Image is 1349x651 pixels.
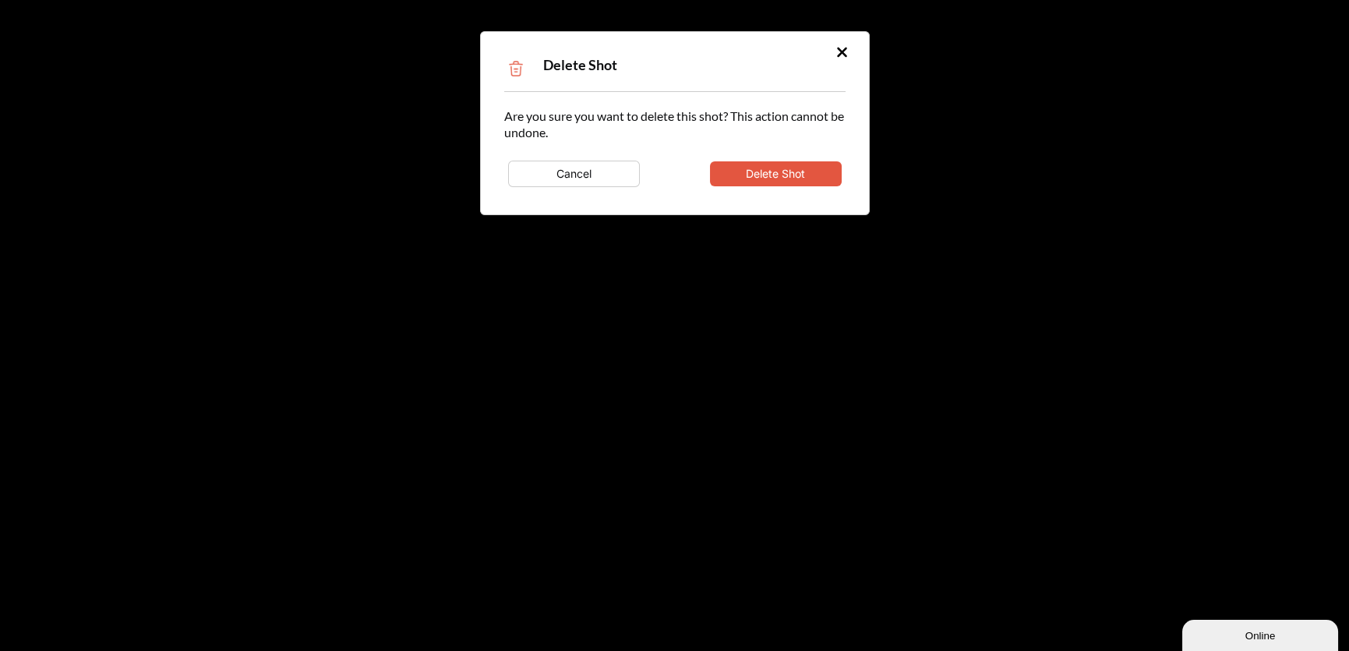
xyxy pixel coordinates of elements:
[504,57,528,80] img: Trash Icon
[508,161,640,187] button: Cancel
[504,108,846,191] div: Are you sure you want to delete this shot? This action cannot be undone.
[1182,617,1341,651] iframe: To enrich screen reader interactions, please activate Accessibility in Grammarly extension settings
[710,161,842,186] button: Delete Shot
[543,56,617,73] span: Delete Shot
